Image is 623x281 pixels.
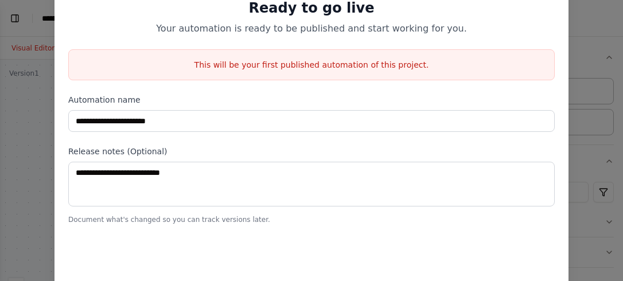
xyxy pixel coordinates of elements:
label: Release notes (Optional) [68,146,555,157]
p: This will be your first published automation of this project. [69,59,554,71]
p: Document what's changed so you can track versions later. [68,215,555,224]
label: Automation name [68,94,555,106]
p: Your automation is ready to be published and start working for you. [68,22,555,36]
